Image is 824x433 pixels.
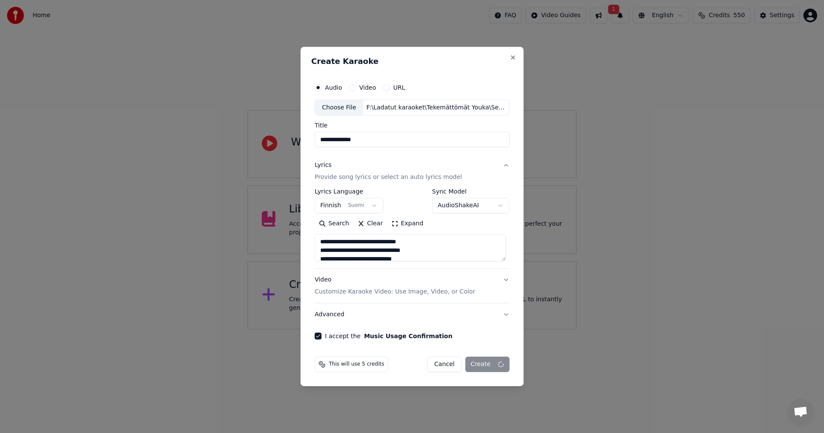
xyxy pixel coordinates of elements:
[432,189,509,195] label: Sync Model
[315,154,509,189] button: LyricsProvide song lyrics or select an auto lyrics model
[315,276,475,297] div: Video
[315,161,331,170] div: Lyrics
[311,58,513,65] h2: Create Karaoke
[363,103,509,112] div: F:\Ladatut karaoket\Tekemättömät Youka\Sekalaista\Makeaa myrkkyä.m4a
[329,361,384,368] span: This will use 5 credits
[325,333,452,339] label: I accept the
[353,217,387,231] button: Clear
[315,269,509,303] button: VideoCustomize Karaoke Video: Use Image, Video, or Color
[315,123,509,129] label: Title
[315,303,509,326] button: Advanced
[315,189,383,195] label: Lyrics Language
[315,173,462,182] p: Provide song lyrics or select an auto lyrics model
[315,189,509,269] div: LyricsProvide song lyrics or select an auto lyrics model
[364,333,452,339] button: I accept the
[393,85,405,91] label: URL
[427,357,462,372] button: Cancel
[315,100,363,115] div: Choose File
[359,85,376,91] label: Video
[387,217,427,231] button: Expand
[325,85,342,91] label: Audio
[315,217,353,231] button: Search
[315,288,475,296] p: Customize Karaoke Video: Use Image, Video, or Color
